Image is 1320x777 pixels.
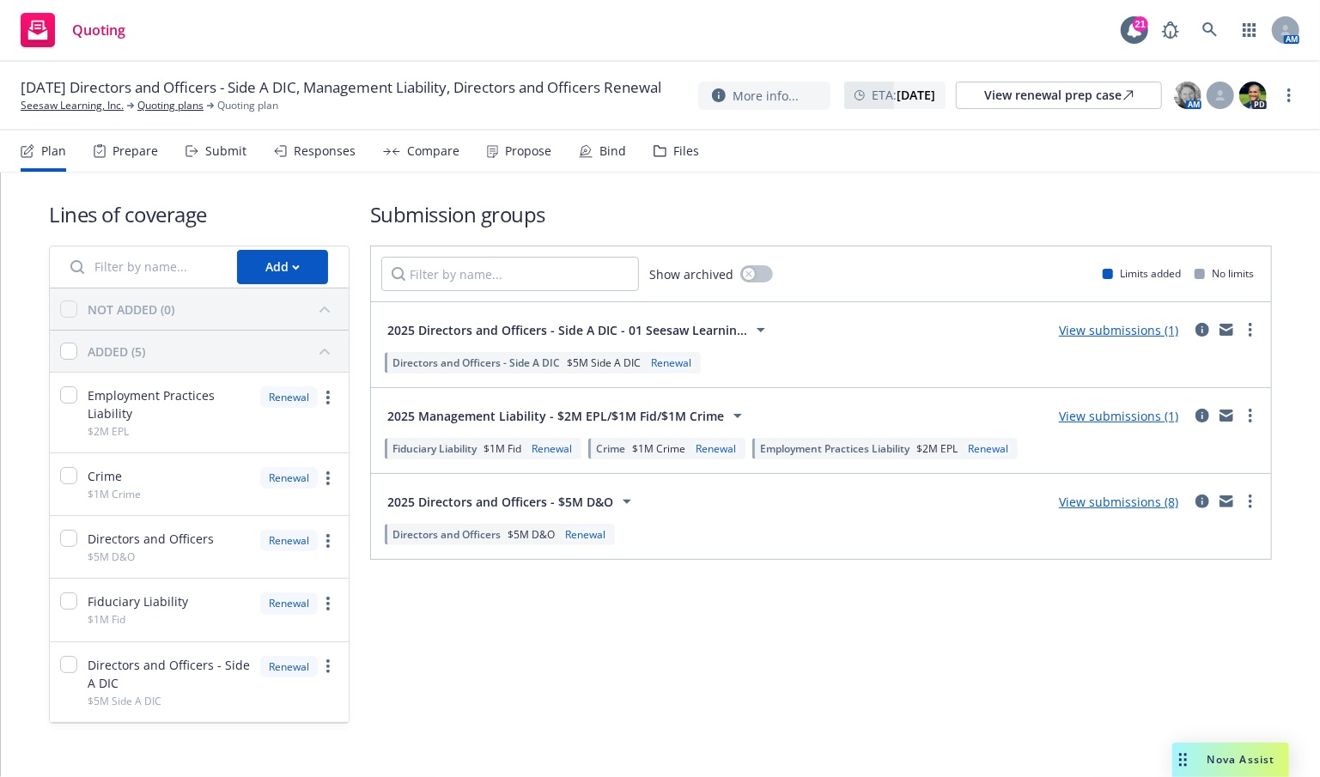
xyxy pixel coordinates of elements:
span: Employment Practices Liability [760,441,909,456]
button: ADDED (5) [88,337,338,365]
a: more [318,656,338,677]
a: Quoting [14,6,132,54]
span: More info... [733,87,799,105]
h1: Submission groups [370,200,1272,228]
a: View renewal prep case [956,82,1162,109]
span: Show archived [649,265,733,283]
span: Crime [88,467,122,485]
div: Renewal [260,386,318,408]
input: Filter by name... [60,250,227,284]
button: 2025 Management Liability - $2M EPL/$1M Fid/$1M Crime [381,398,754,433]
span: $1M Fid [484,441,521,456]
a: circleInformation [1192,319,1213,340]
span: $5M D&O [88,549,135,564]
button: 2025 Directors and Officers - Side A DIC - 01 Seesaw Learnin... [381,313,777,347]
div: Submit [205,144,246,158]
div: Renewal [260,656,318,677]
span: Crime [596,441,625,456]
span: $1M Crime [632,441,685,456]
a: more [1240,491,1261,512]
div: View renewal prep case [984,82,1134,108]
a: View submissions (8) [1059,494,1178,510]
div: Prepare [113,144,158,158]
div: Propose [505,144,551,158]
div: Renewal [260,467,318,489]
button: Nova Assist [1172,743,1289,777]
span: $5M Side A DIC [567,355,641,370]
button: NOT ADDED (0) [88,295,338,323]
div: Renewal [260,592,318,614]
a: mail [1216,491,1237,512]
a: mail [1216,319,1237,340]
div: Compare [407,144,459,158]
span: $2M EPL [88,424,129,439]
div: NOT ADDED (0) [88,300,174,319]
strong: [DATE] [897,87,935,103]
img: photo [1174,82,1201,109]
a: more [318,531,338,551]
a: more [318,387,338,408]
span: $5M D&O [508,527,555,542]
a: Quoting plans [137,98,204,113]
span: Quoting [72,23,125,37]
button: 2025 Directors and Officers - $5M D&O [381,484,643,519]
div: ADDED (5) [88,343,145,361]
a: mail [1216,405,1237,426]
a: View submissions (1) [1059,408,1178,424]
input: Filter by name... [381,257,639,291]
a: Seesaw Learning, Inc. [21,98,124,113]
div: Renewal [692,441,739,456]
a: circleInformation [1192,491,1213,512]
div: No limits [1195,266,1254,281]
a: more [1240,405,1261,426]
div: Files [673,144,699,158]
div: Renewal [648,355,695,370]
a: more [318,593,338,614]
a: Switch app [1232,13,1267,47]
span: 2025 Directors and Officers - Side A DIC - 01 Seesaw Learnin... [387,321,747,339]
span: [DATE] Directors and Officers - Side A DIC, Management Liability, Directors and Officers Renewal [21,77,661,98]
a: Search [1193,13,1227,47]
div: Bind [599,144,626,158]
span: Directors and Officers [392,527,501,542]
img: photo [1239,82,1267,109]
div: Add [265,251,300,283]
div: Limits added [1103,266,1181,281]
span: Employment Practices Liability [88,386,250,422]
a: more [318,468,338,489]
span: $2M EPL [916,441,958,456]
span: 2025 Directors and Officers - $5M D&O [387,493,613,511]
span: $5M Side A DIC [88,694,161,708]
a: more [1240,319,1261,340]
span: Fiduciary Liability [88,592,188,610]
button: Add [237,250,328,284]
div: Drag to move [1172,743,1194,777]
span: ETA : [872,86,935,104]
div: 21 [1133,16,1148,32]
span: Directors and Officers - Side A DIC [392,355,560,370]
div: Renewal [260,530,318,551]
div: Renewal [964,441,1012,456]
div: Plan [41,144,66,158]
a: View submissions (1) [1059,322,1178,338]
a: more [1279,85,1299,106]
span: Nova Assist [1207,752,1275,767]
div: Responses [294,144,356,158]
span: $1M Crime [88,487,141,501]
a: circleInformation [1192,405,1213,426]
div: Renewal [528,441,575,456]
span: Quoting plan [217,98,278,113]
span: Directors and Officers [88,530,214,548]
span: Directors and Officers - Side A DIC [88,656,250,692]
h1: Lines of coverage [49,200,350,228]
span: 2025 Management Liability - $2M EPL/$1M Fid/$1M Crime [387,407,724,425]
button: More info... [698,82,830,110]
span: $1M Fid [88,612,125,627]
span: Fiduciary Liability [392,441,477,456]
a: Report a Bug [1153,13,1188,47]
div: Renewal [562,527,609,542]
